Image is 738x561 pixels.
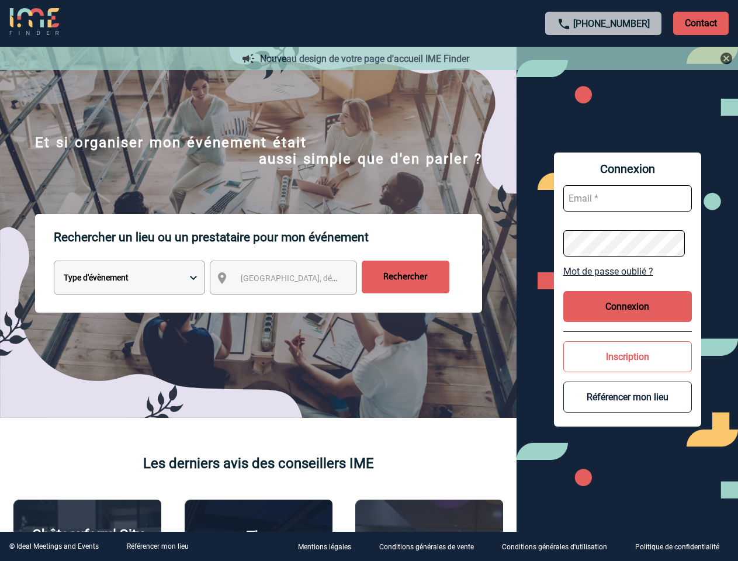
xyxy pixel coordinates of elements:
a: Conditions générales d'utilisation [493,541,626,552]
p: Politique de confidentialité [635,543,719,552]
a: Conditions générales de vente [370,541,493,552]
a: Référencer mon lieu [127,542,189,550]
a: Politique de confidentialité [626,541,738,552]
a: Mentions légales [289,541,370,552]
p: Conditions générales de vente [379,543,474,552]
p: Conditions générales d'utilisation [502,543,607,552]
div: © Ideal Meetings and Events [9,542,99,550]
p: Mentions légales [298,543,351,552]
